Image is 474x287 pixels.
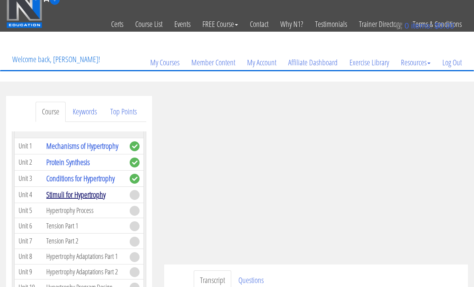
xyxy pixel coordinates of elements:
a: Events [168,5,196,44]
span: complete [130,174,140,184]
td: Tension Part 1 [42,218,125,234]
span: complete [130,141,140,151]
a: Exercise Library [344,44,395,82]
a: Resources [395,44,436,82]
a: My Courses [144,44,185,82]
td: Tension Part 2 [42,234,125,249]
span: 0 [404,21,409,30]
a: Protein Synthesis [46,157,90,167]
a: Stimuli for Hypertrophy [46,189,106,200]
a: Terms & Conditions [407,5,468,44]
td: Hypertrophy Adaptations Part 1 [42,249,125,264]
a: Why N1? [274,5,309,44]
a: FREE Course [196,5,244,44]
a: Log Out [436,44,468,82]
a: 0 items: $0.00 [395,21,454,30]
a: Trainer Directory [353,5,407,44]
a: Course List [129,5,168,44]
a: Course [36,102,66,122]
td: Unit 2 [15,154,43,170]
span: $ [434,21,439,30]
td: Unit 9 [15,264,43,279]
td: Unit 3 [15,170,43,186]
a: Affiliate Dashboard [282,44,344,82]
a: Conditions for Hypertrophy [46,173,115,184]
a: Contact [244,5,274,44]
a: Testimonials [309,5,353,44]
td: Unit 5 [15,203,43,218]
p: Welcome back, [PERSON_NAME]! [6,44,106,75]
a: Mechanisms of Hypertrophy [46,141,118,151]
td: Unit 4 [15,186,43,203]
td: Hypertrophy Adaptations Part 2 [42,264,125,279]
a: My Account [241,44,282,82]
a: Member Content [185,44,241,82]
td: Unit 6 [15,218,43,234]
img: icon11.png [395,22,402,30]
span: complete [130,158,140,167]
a: Top Points [104,102,143,122]
td: Unit 8 [15,249,43,264]
td: Unit 7 [15,234,43,249]
span: items: [411,21,432,30]
a: Certs [105,5,129,44]
td: Unit 1 [15,138,43,154]
bdi: 0.00 [434,21,454,30]
a: Keywords [66,102,103,122]
td: Hypertrophy Process [42,203,125,218]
